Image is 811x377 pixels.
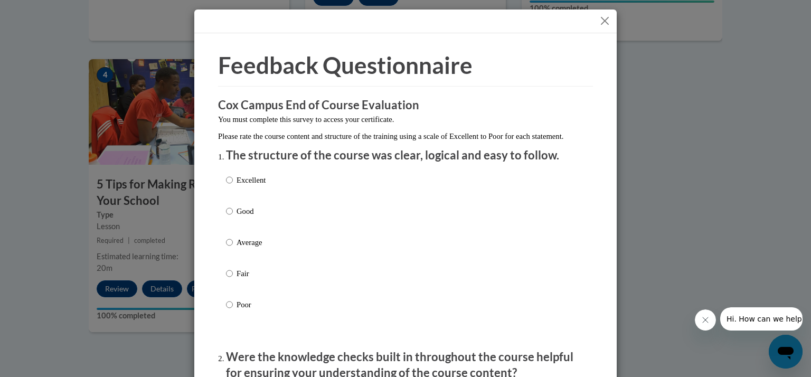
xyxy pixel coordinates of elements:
[226,299,233,310] input: Poor
[226,237,233,248] input: Average
[720,307,803,331] iframe: Message from company
[237,268,266,279] p: Fair
[237,237,266,248] p: Average
[226,147,585,164] p: The structure of the course was clear, logical and easy to follow.
[218,97,593,114] h3: Cox Campus End of Course Evaluation
[237,299,266,310] p: Poor
[226,174,233,186] input: Excellent
[598,14,611,27] button: Close
[237,205,266,217] p: Good
[695,309,716,331] iframe: Close message
[237,174,266,186] p: Excellent
[218,51,473,79] span: Feedback Questionnaire
[226,205,233,217] input: Good
[226,268,233,279] input: Fair
[6,7,86,16] span: Hi. How can we help?
[218,114,593,125] p: You must complete this survey to access your certificate.
[218,130,593,142] p: Please rate the course content and structure of the training using a scale of Excellent to Poor f...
